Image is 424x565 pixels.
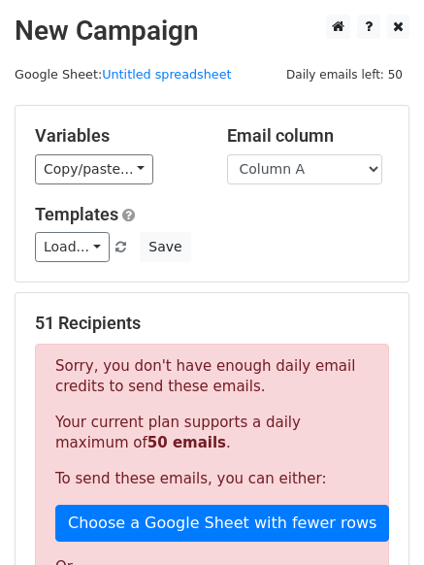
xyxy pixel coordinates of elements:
[140,232,190,262] button: Save
[15,67,232,82] small: Google Sheet:
[55,469,369,489] p: To send these emails, you can either:
[35,232,110,262] a: Load...
[102,67,231,82] a: Untitled spreadsheet
[55,356,369,397] p: Sorry, you don't have enough daily email credits to send these emails.
[15,15,409,48] h2: New Campaign
[35,204,118,224] a: Templates
[35,154,153,184] a: Copy/paste...
[327,472,424,565] iframe: Chat Widget
[227,125,390,147] h5: Email column
[279,64,409,85] span: Daily emails left: 50
[55,413,369,453] p: Your current plan supports a daily maximum of .
[147,434,226,451] strong: 50 emails
[35,313,389,334] h5: 51 Recipients
[55,505,389,542] a: Choose a Google Sheet with fewer rows
[279,67,409,82] a: Daily emails left: 50
[35,125,198,147] h5: Variables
